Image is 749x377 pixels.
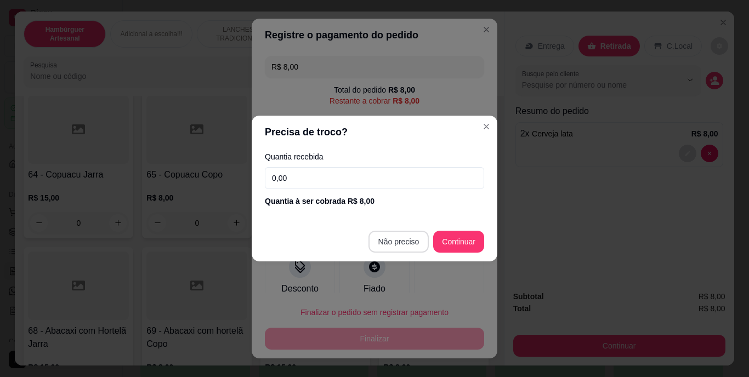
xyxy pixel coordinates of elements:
[368,231,429,253] button: Não preciso
[252,116,497,148] header: Precisa de troco?
[265,153,484,161] label: Quantia recebida
[265,196,484,207] div: Quantia à ser cobrada R$ 8,00
[478,118,495,135] button: Close
[433,231,484,253] button: Continuar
